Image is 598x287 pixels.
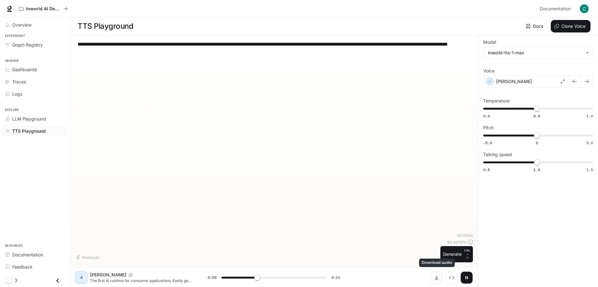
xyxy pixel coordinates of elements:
a: Logs [3,88,67,99]
button: Inspect [445,271,458,284]
a: LLM Playground [3,113,67,124]
span: Dark mode toggle [6,277,12,284]
span: 0.5 [483,167,490,172]
button: Clone Voice [551,20,590,32]
div: inworld-tts-1-max [484,47,593,59]
p: The first AI runtime for consumer applications. Easily go from prototype to production, automate ... [90,278,193,283]
span: Documentation [12,251,43,258]
p: Temperature [483,99,509,103]
button: Close drawer [51,274,65,287]
p: [PERSON_NAME] [496,78,532,85]
span: Graph Registry [12,42,43,48]
span: Logs [12,91,22,97]
a: Traces [3,76,67,87]
button: GenerateCTRL +⏎ [440,246,473,262]
div: Download audio [419,259,455,267]
span: 0.8 [534,113,540,119]
a: TTS Playground [3,126,67,136]
span: Overview [12,22,32,28]
p: Pitch [483,126,494,130]
span: -5.0 [483,140,492,146]
span: 1.0 [586,113,593,119]
span: Feedback [12,264,33,270]
span: LLM Playground [12,116,46,122]
p: CTRL + [464,249,470,256]
button: Download audio [430,271,443,284]
span: 5.0 [586,140,593,146]
p: Inworld AI Demos [26,6,61,12]
button: User avatar [578,2,590,15]
p: $ 0.001970 [447,240,467,245]
button: Copy Voice ID [126,273,135,277]
span: Traces [12,78,26,85]
span: Documentation [540,5,571,13]
a: Documentation [3,249,67,260]
span: 0.6 [483,113,490,119]
a: Docs [525,20,546,32]
div: inworld-tts-1-max [488,50,583,56]
img: User avatar [580,4,589,13]
p: [PERSON_NAME] [90,272,126,278]
button: All workspaces [16,2,71,15]
a: Overview [3,19,67,30]
a: Documentation [537,2,575,15]
p: Voice [483,69,494,73]
p: 197 / 1000 [457,233,473,238]
div: A [76,273,86,283]
span: TTS Playground [12,128,46,134]
span: 1.0 [534,167,540,172]
span: 0:11 [332,275,340,281]
p: Model [483,40,496,44]
span: 0 [536,140,538,146]
a: Dashboards [3,64,67,75]
span: Dashboards [12,66,37,73]
p: ⏎ [464,249,470,260]
button: Shortcuts [75,252,102,262]
h1: TTS Playground [78,20,133,32]
span: 1.5 [586,167,593,172]
p: Talking speed [483,152,512,157]
a: Graph Registry [3,39,67,50]
a: Feedback [3,261,67,272]
span: 0:03 [208,275,216,281]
